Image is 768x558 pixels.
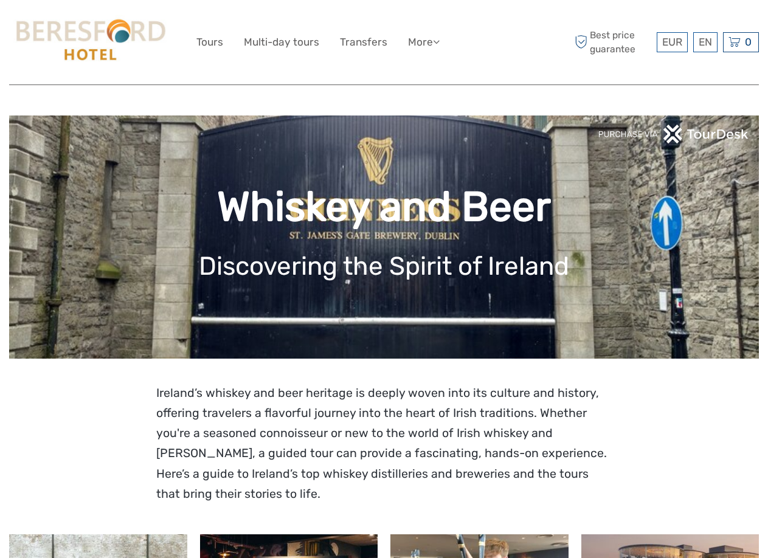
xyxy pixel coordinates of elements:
[196,33,223,51] a: Tours
[662,36,682,48] span: EUR
[9,10,171,74] img: 3107-9387c840-c0dd-4d8f-aa9a-f7ad74e173b7_logo_big.jpg
[27,182,741,232] h1: Whiskey and Beer
[340,33,387,51] a: Transfers
[156,383,612,504] p: Ireland’s whiskey and beer heritage is deeply woven into its culture and history, offering travel...
[27,251,741,281] h1: Discovering the Spirit of Ireland
[693,32,718,52] div: EN
[408,33,440,51] a: More
[743,36,753,48] span: 0
[598,125,750,143] img: PurchaseViaTourDeskwhite.png
[244,33,319,51] a: Multi-day tours
[572,29,654,55] span: Best price guarantee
